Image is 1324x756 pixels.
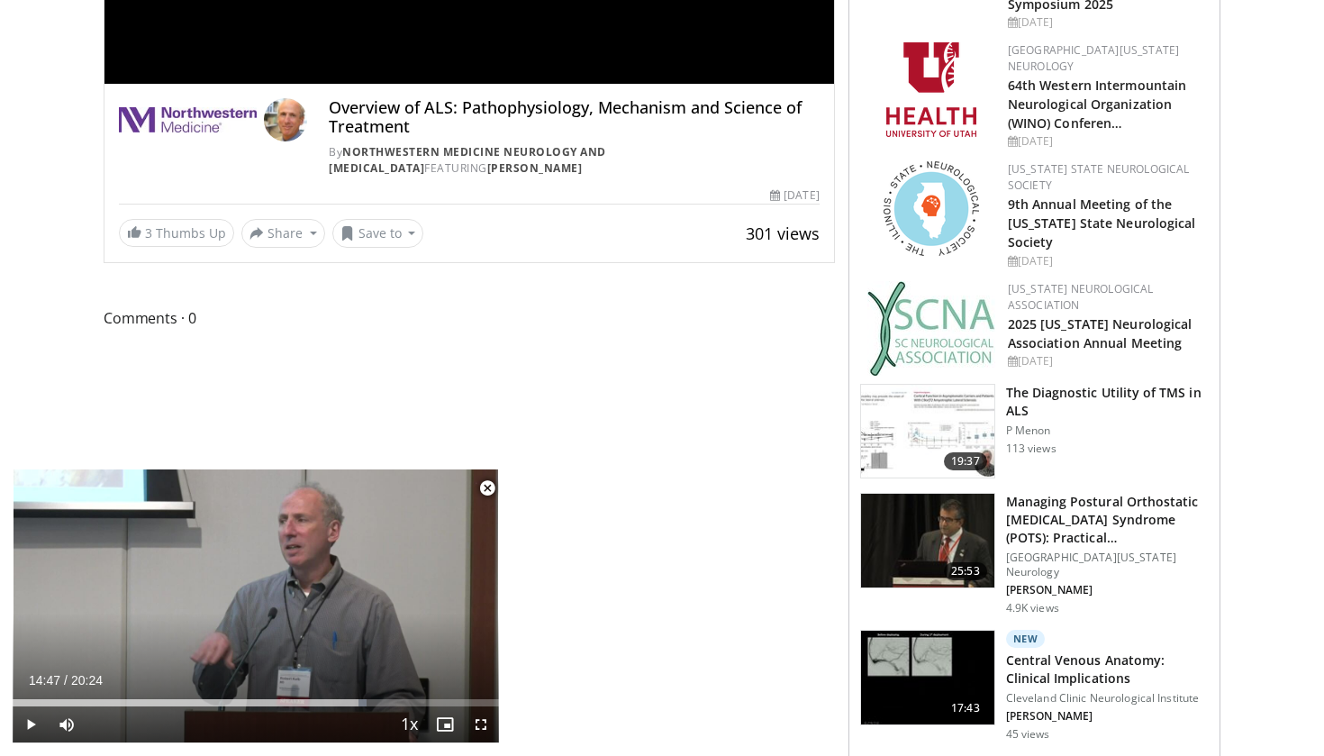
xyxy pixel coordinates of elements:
button: Close [469,469,505,507]
a: [PERSON_NAME] [487,160,583,176]
p: 4.9K views [1006,601,1059,615]
p: [PERSON_NAME] [1006,709,1209,724]
h3: Central Venous Anatomy: Clinical Implications [1006,651,1209,688]
p: New [1006,630,1046,648]
span: 19:37 [944,452,987,470]
img: 4a309927-661c-4aef-b84a-2569f4b0a616.150x105_q85_crop-smart_upscale.jpg [861,631,994,724]
a: 9th Annual Meeting of the [US_STATE] State Neurological Society [1008,196,1196,250]
div: By FEATURING [329,144,819,177]
div: [DATE] [1008,14,1205,31]
button: Fullscreen [463,706,499,742]
button: Share [241,219,325,248]
p: [GEOGRAPHIC_DATA][US_STATE] Neurology [1006,551,1209,579]
span: 20:24 [71,673,103,688]
a: 64th Western Intermountain Neurological Organization (WINO) Conferen… [1008,77,1187,132]
button: Save to [332,219,424,248]
button: Mute [49,706,85,742]
button: Playback Rate [391,706,427,742]
p: [PERSON_NAME] [1006,583,1209,597]
p: Cleveland Clinic Neurological Institute [1006,691,1209,706]
a: 17:43 New Central Venous Anatomy: Clinical Implications Cleveland Clinic Neurological Institute [... [860,630,1209,742]
span: / [64,673,68,688]
a: [US_STATE] Neurological Association [1008,281,1154,313]
span: Comments 0 [104,306,835,330]
img: fafbc42f-5950-4c19-8bea-4b00159a0673.150x105_q85_crop-smart_upscale.jpg [861,385,994,478]
img: 71a8b48c-8850-4916-bbdd-e2f3ccf11ef9.png.150x105_q85_autocrop_double_scale_upscale_version-0.2.png [884,161,979,256]
h3: The Diagnostic Utility of TMS in ALS [1006,384,1209,420]
p: 113 views [1006,442,1056,456]
span: 301 views [746,223,820,244]
a: 3 Thumbs Up [119,219,234,247]
h4: Overview of ALS: Pathophysiology, Mechanism and Science of Treatment [329,98,819,137]
button: Enable picture-in-picture mode [427,706,463,742]
a: 25:53 Managing Postural Orthostatic [MEDICAL_DATA] Syndrome (POTS): Practical… [GEOGRAPHIC_DATA][... [860,493,1209,615]
a: [US_STATE] State Neurological Society [1008,161,1190,193]
div: [DATE] [1008,133,1205,150]
img: Avatar [264,98,307,141]
img: b123db18-9392-45ae-ad1d-42c3758a27aa.jpg.150x105_q85_autocrop_double_scale_upscale_version-0.2.jpg [867,281,995,376]
span: 3 [145,224,152,241]
div: [DATE] [770,187,819,204]
div: [DATE] [1008,353,1205,369]
span: 14:47 [29,673,60,688]
span: 17:43 [944,699,987,717]
video-js: Video Player [13,469,499,743]
p: P Menon [1006,424,1209,438]
p: 45 views [1006,727,1050,742]
img: f6362829-b0a3-407d-a044-59546adfd345.png.150x105_q85_autocrop_double_scale_upscale_version-0.2.png [886,42,976,137]
button: Play [13,706,49,742]
a: 2025 [US_STATE] Neurological Association Annual Meeting [1008,315,1193,351]
div: Progress Bar [13,699,499,706]
a: 19:37 The Diagnostic Utility of TMS in ALS P Menon 113 views [860,384,1209,479]
h3: Managing Postural Orthostatic [MEDICAL_DATA] Syndrome (POTS): Practical… [1006,493,1209,547]
a: Northwestern Medicine Neurology and [MEDICAL_DATA] [329,144,606,176]
img: Northwestern Medicine Neurology and Neurosurgery [119,98,257,141]
div: [DATE] [1008,253,1205,269]
img: 8450d090-50e8-4655-b10b-5f0cc1c9b405.150x105_q85_crop-smart_upscale.jpg [861,494,994,587]
span: 25:53 [944,562,987,580]
a: [GEOGRAPHIC_DATA][US_STATE] Neurology [1008,42,1180,74]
